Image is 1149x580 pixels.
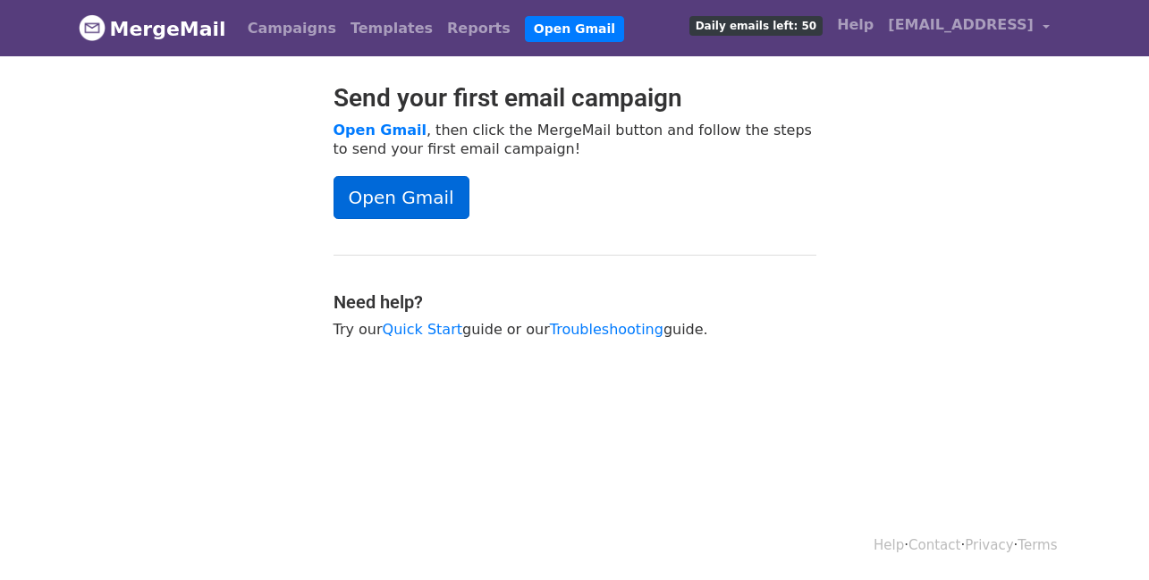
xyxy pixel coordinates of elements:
a: Open Gmail [334,122,427,139]
a: Quick Start [383,321,462,338]
a: Open Gmail [525,16,624,42]
a: Contact [908,537,960,553]
h4: Need help? [334,291,816,313]
a: Campaigns [241,11,343,46]
a: Help [874,537,904,553]
a: Templates [343,11,440,46]
span: Daily emails left: 50 [689,16,823,36]
img: MergeMail logo [79,14,106,41]
a: Daily emails left: 50 [682,7,830,43]
span: [EMAIL_ADDRESS] [888,14,1034,36]
a: Reports [440,11,518,46]
a: Troubleshooting [550,321,663,338]
p: , then click the MergeMail button and follow the steps to send your first email campaign! [334,121,816,158]
a: MergeMail [79,10,226,47]
a: Privacy [965,537,1013,553]
a: Help [830,7,881,43]
a: [EMAIL_ADDRESS] [881,7,1056,49]
h2: Send your first email campaign [334,83,816,113]
p: Try our guide or our guide. [334,320,816,339]
iframe: Chat Widget [1060,494,1149,580]
a: Terms [1018,537,1057,553]
a: Open Gmail [334,176,469,219]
